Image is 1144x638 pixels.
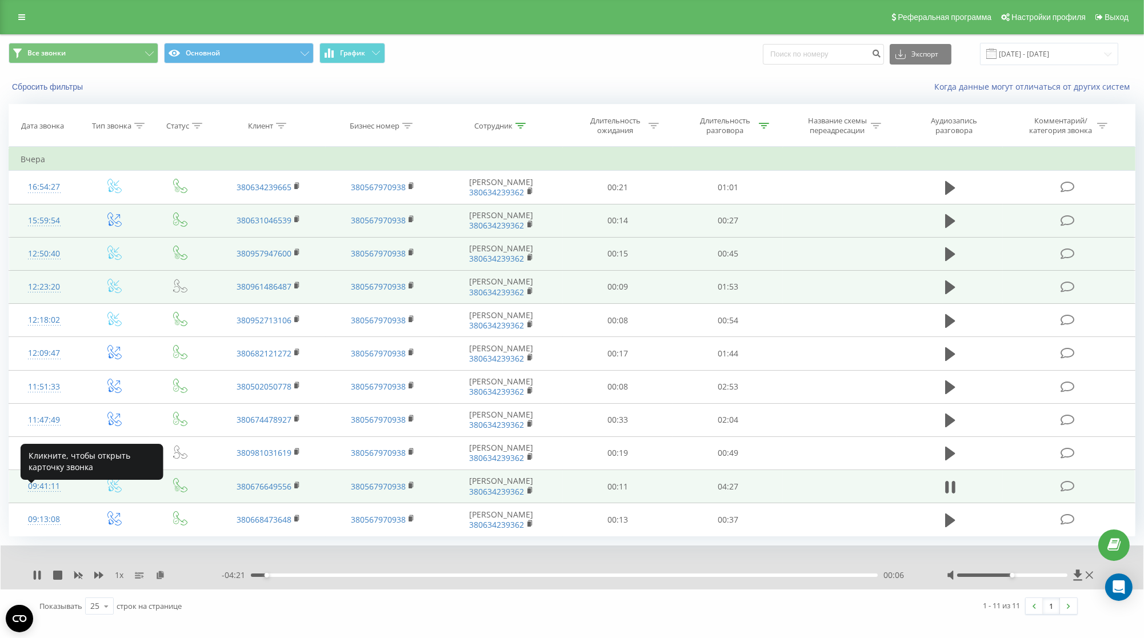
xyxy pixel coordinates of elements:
a: 380567970938 [351,215,406,226]
div: Статус [166,121,189,131]
div: 09:13:08 [21,508,68,531]
div: Название схемы переадресации [807,116,868,135]
div: Комментарий/категория звонка [1027,116,1094,135]
a: 380631046539 [237,215,291,226]
td: 00:27 [673,204,783,237]
td: [PERSON_NAME] [440,503,563,536]
td: [PERSON_NAME] [440,304,563,337]
a: 380567970938 [351,481,406,492]
a: 380634239362 [470,452,525,463]
td: 00:45 [673,237,783,270]
td: 00:37 [673,503,783,536]
td: 02:04 [673,403,783,436]
div: Бизнес номер [350,121,399,131]
a: 380676649556 [237,481,291,492]
a: 380961486487 [237,281,291,292]
a: 380682121272 [237,348,291,359]
td: [PERSON_NAME] [440,370,563,403]
a: 380567970938 [351,381,406,392]
span: Реферальная программа [898,13,991,22]
button: Сбросить фильтры [9,82,89,92]
div: 15:59:54 [21,210,68,232]
div: 12:23:20 [21,276,68,298]
a: 380634239362 [470,519,525,530]
div: 25 [90,600,99,612]
div: 12:18:02 [21,309,68,331]
a: 380634239362 [470,386,525,397]
div: Длительность разговора [695,116,756,135]
button: Экспорт [890,44,951,65]
td: [PERSON_NAME] [440,403,563,436]
a: 380634239362 [470,419,525,430]
a: 380634239362 [470,320,525,331]
a: Когда данные могут отличаться от других систем [934,81,1135,92]
div: Клиент [248,121,273,131]
td: Вчера [9,148,1135,171]
a: 380634239362 [470,253,525,264]
td: 00:08 [563,370,673,403]
div: 09:41:11 [21,475,68,497]
span: Все звонки [27,49,66,58]
td: 00:14 [563,204,673,237]
td: [PERSON_NAME] [440,270,563,303]
a: 380567970938 [351,348,406,359]
a: 1 [1043,598,1060,614]
td: 00:54 [673,304,783,337]
div: Accessibility label [1010,573,1014,577]
td: [PERSON_NAME] [440,237,563,270]
button: Основной [164,43,314,63]
div: 11:51:33 [21,376,68,398]
a: 380567970938 [351,514,406,525]
a: 380668473648 [237,514,291,525]
td: 01:53 [673,270,783,303]
a: 380957947600 [237,248,291,259]
div: 16:54:27 [21,176,68,198]
a: 380567970938 [351,248,406,259]
a: 380952713106 [237,315,291,326]
a: 380634239362 [470,353,525,364]
button: График [319,43,385,63]
td: 00:15 [563,237,673,270]
span: строк на странице [117,601,182,611]
span: График [341,49,366,57]
td: 02:53 [673,370,783,403]
td: 00:33 [563,403,673,436]
span: Настройки профиля [1011,13,1086,22]
span: Выход [1105,13,1129,22]
td: 00:21 [563,171,673,204]
a: 380567970938 [351,414,406,425]
td: 00:13 [563,503,673,536]
td: 04:27 [673,470,783,503]
span: - 04:21 [222,569,251,581]
td: [PERSON_NAME] [440,337,563,370]
button: Open CMP widget [6,605,33,632]
div: 11:47:49 [21,409,68,431]
td: [PERSON_NAME] [440,436,563,470]
div: Кликните, чтобы открыть карточку звонка [21,444,163,480]
td: 00:09 [563,270,673,303]
a: 380567970938 [351,447,406,458]
div: 10:19:58 [21,442,68,464]
div: 12:09:47 [21,342,68,364]
td: [PERSON_NAME] [440,470,563,503]
a: 380502050778 [237,381,291,392]
a: 380567970938 [351,315,406,326]
input: Поиск по номеру [763,44,884,65]
td: 00:49 [673,436,783,470]
a: 380634239665 [237,182,291,192]
span: 1 x [115,569,123,581]
div: Длительность ожидания [585,116,646,135]
td: 00:11 [563,470,673,503]
div: Тип звонка [92,121,131,131]
div: Accessibility label [265,573,269,577]
td: 00:17 [563,337,673,370]
a: 380634239362 [470,486,525,497]
button: Все звонки [9,43,158,63]
td: [PERSON_NAME] [440,171,563,204]
a: 380634239362 [470,187,525,198]
a: 380674478927 [237,414,291,425]
div: 1 - 11 из 11 [983,600,1020,611]
span: Показывать [39,601,82,611]
td: 01:01 [673,171,783,204]
a: 380981031619 [237,447,291,458]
